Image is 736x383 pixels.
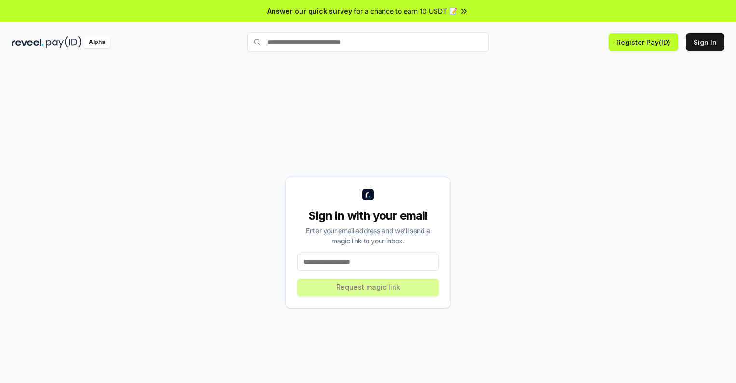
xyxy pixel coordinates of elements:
div: Sign in with your email [297,208,439,224]
img: pay_id [46,36,82,48]
div: Enter your email address and we’ll send a magic link to your inbox. [297,226,439,246]
button: Sign In [686,33,724,51]
div: Alpha [83,36,110,48]
img: logo_small [362,189,374,200]
span: Answer our quick survey [267,6,352,16]
button: Register Pay(ID) [609,33,678,51]
span: for a chance to earn 10 USDT 📝 [354,6,457,16]
img: reveel_dark [12,36,44,48]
